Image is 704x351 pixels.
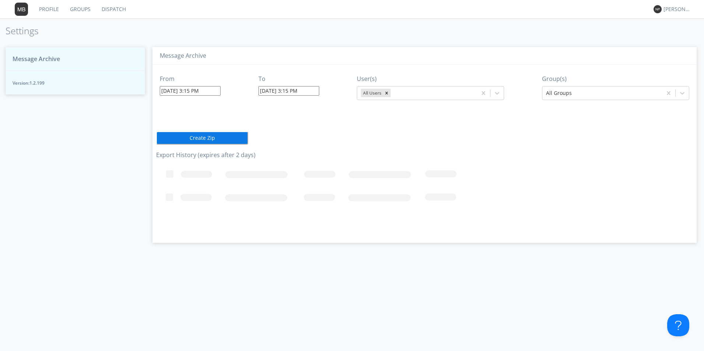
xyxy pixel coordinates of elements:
h3: Group(s) [542,76,689,82]
h3: To [258,76,319,82]
h3: From [160,76,221,82]
button: Create Zip [156,131,248,145]
h3: Message Archive [160,53,689,59]
span: Message Archive [13,55,60,63]
div: Remove All Users [383,89,391,97]
button: Version:1.2.199 [6,71,145,95]
div: All Users [361,89,383,97]
h3: User(s) [357,76,504,82]
iframe: Toggle Customer Support [667,314,689,336]
img: 373638.png [654,5,662,13]
button: Message Archive [6,47,145,71]
h3: Export History (expires after 2 days) [156,152,693,159]
span: Version: 1.2.199 [13,80,138,86]
img: 373638.png [15,3,28,16]
div: [PERSON_NAME] * [663,6,691,13]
